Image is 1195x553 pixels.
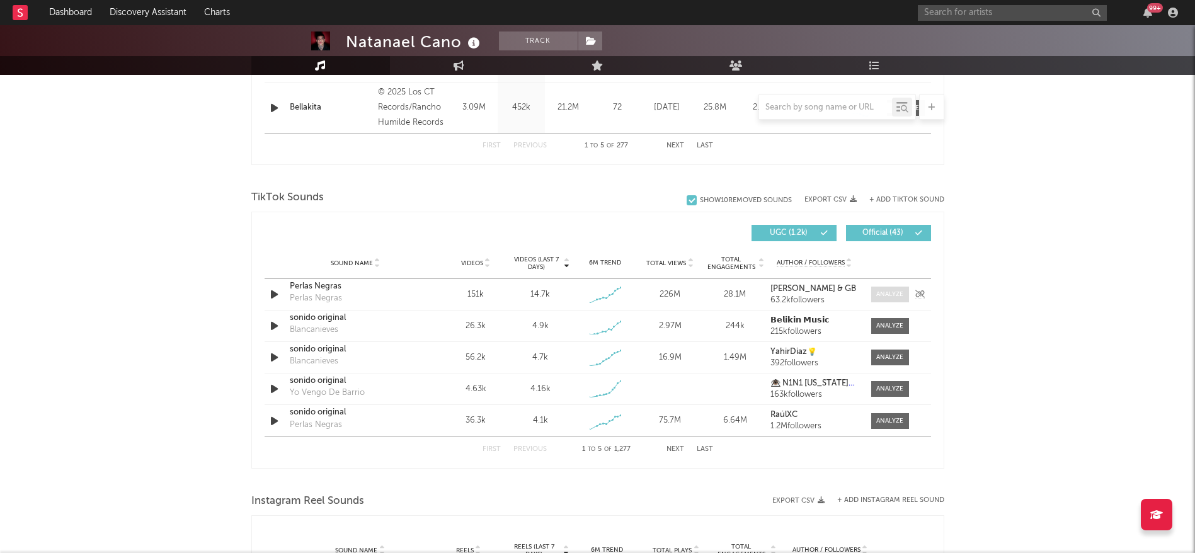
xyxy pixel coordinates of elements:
div: 4.1k [533,414,548,427]
strong: RaúlXC [770,411,798,419]
input: Search for artists [918,5,1107,21]
div: 2.97M [641,320,699,333]
a: Perlas Negras [290,280,421,293]
span: to [588,447,595,452]
div: 4.9k [532,320,549,333]
div: + Add Instagram Reel Sound [825,497,944,504]
span: Total Engagements [706,256,757,271]
button: + Add TikTok Sound [857,197,944,203]
div: Natanael Cano [346,31,483,52]
button: First [483,446,501,453]
strong: 👁️⃤ N1N1 [US_STATE]🦥 [770,379,859,387]
a: 👁️⃤ N1N1 [US_STATE]🦥 [770,379,858,388]
a: 𝗕𝗲𝗹𝗶𝗸𝗶𝗻 𝗠𝘂𝘀𝗶𝗰 [770,316,858,325]
div: 163k followers [770,391,858,399]
a: sonido original [290,406,421,419]
div: 392 followers [770,359,858,368]
div: 1.2M followers [770,422,858,431]
button: 99+ [1143,8,1152,18]
div: © 2025 Los CT Records/Rancho Humilde Records [378,85,447,130]
div: 4.7k [532,351,548,364]
a: sonido original [290,312,421,324]
div: 36.3k [447,414,505,427]
button: Next [666,446,684,453]
button: Last [697,446,713,453]
div: 26.3k [447,320,505,333]
div: 63.2k followers [770,296,858,305]
div: 16.9M [641,351,699,364]
span: Videos [461,259,483,267]
div: 14.7k [530,288,550,301]
a: RaúlXC [770,411,858,419]
div: Perlas Negras [290,292,342,305]
span: UGC ( 1.2k ) [760,229,818,237]
button: Official(43) [846,225,931,241]
div: 4.63k [447,383,505,396]
a: sonido original [290,375,421,387]
strong: YahirDiaz💡 [770,348,817,356]
span: Instagram Reel Sounds [251,494,364,509]
span: of [604,447,612,452]
div: 244k [706,320,764,333]
div: 99 + [1147,3,1163,13]
span: Total Views [646,259,686,267]
div: 1.49M [706,351,764,364]
a: YahirDiaz💡 [770,348,858,356]
button: Last [697,142,713,149]
button: UGC(1.2k) [752,225,837,241]
strong: 𝗕𝗲𝗹𝗶𝗸𝗶𝗻 𝗠𝘂𝘀𝗶𝗰 [770,316,830,324]
div: 75.7M [641,414,699,427]
input: Search by song name or URL [759,103,892,113]
a: [PERSON_NAME] & GB [770,285,858,294]
button: Previous [513,446,547,453]
div: 56.2k [447,351,505,364]
div: Blancanieves [290,355,338,368]
div: 226M [641,288,699,301]
button: Export CSV [772,497,825,505]
div: 215k followers [770,328,858,336]
span: Videos (last 7 days) [511,256,562,271]
span: Author / Followers [777,259,845,267]
div: 28.1M [706,288,764,301]
button: Track [499,31,578,50]
div: Blancanieves [290,324,338,336]
span: TikTok Sounds [251,190,324,205]
button: First [483,142,501,149]
span: Official ( 43 ) [854,229,912,237]
div: 6.64M [706,414,764,427]
div: 1 5 277 [572,139,641,154]
a: sonido original [290,343,421,356]
button: Next [666,142,684,149]
span: to [590,143,598,149]
div: Show 10 Removed Sounds [700,197,792,205]
div: Yo Vengo De Barrio [290,387,365,399]
button: Previous [513,142,547,149]
span: of [607,143,614,149]
span: Sound Name [331,259,373,267]
div: Perlas Negras [290,419,342,431]
div: 6M Trend [576,258,634,268]
div: 1 5 1,277 [572,442,641,457]
button: + Add Instagram Reel Sound [837,497,944,504]
div: 4.16k [530,383,551,396]
strong: [PERSON_NAME] & GB [770,285,856,293]
button: + Add TikTok Sound [869,197,944,203]
div: 151k [447,288,505,301]
button: Export CSV [804,196,857,203]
